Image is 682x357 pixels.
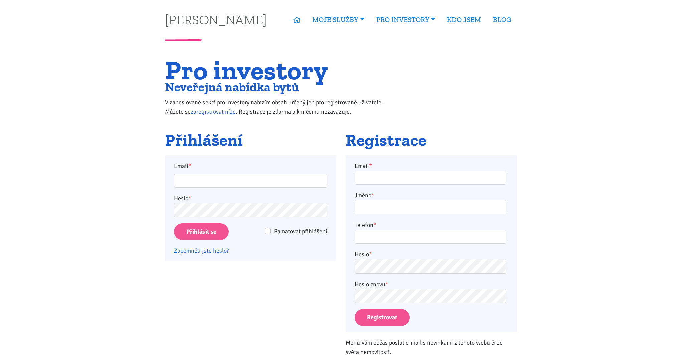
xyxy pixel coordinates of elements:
a: [PERSON_NAME] [165,13,267,26]
h2: Registrace [346,131,517,149]
h2: Přihlášení [165,131,336,149]
p: V zaheslované sekci pro investory nabízím obsah určený jen pro registrované uživatele. Můžete se ... [165,98,397,116]
label: Email [355,161,372,171]
span: Pamatovat přihlášení [274,228,327,235]
label: Heslo znovu [355,280,388,289]
a: Zapomněli jste heslo? [174,247,229,254]
p: Mohu Vám občas poslat e-mail s novinkami z tohoto webu či ze světa nemovitostí. [346,338,517,357]
label: Heslo [174,194,191,203]
abbr: required [371,192,374,199]
label: Telefon [355,220,376,230]
a: PRO INVESTORY [370,12,441,27]
h2: Neveřejná nabídka bytů [165,81,397,93]
a: MOJE SLUŽBY [306,12,370,27]
abbr: required [369,162,372,170]
label: Email [170,161,332,171]
button: Registrovat [355,309,410,326]
label: Jméno [355,191,374,200]
a: zaregistrovat níže [191,108,236,115]
input: Přihlásit se [174,223,229,240]
a: BLOG [487,12,517,27]
abbr: required [373,221,376,229]
label: Heslo [355,250,372,259]
a: KDO JSEM [441,12,487,27]
abbr: required [385,281,388,288]
abbr: required [369,251,372,258]
h1: Pro investory [165,59,397,81]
